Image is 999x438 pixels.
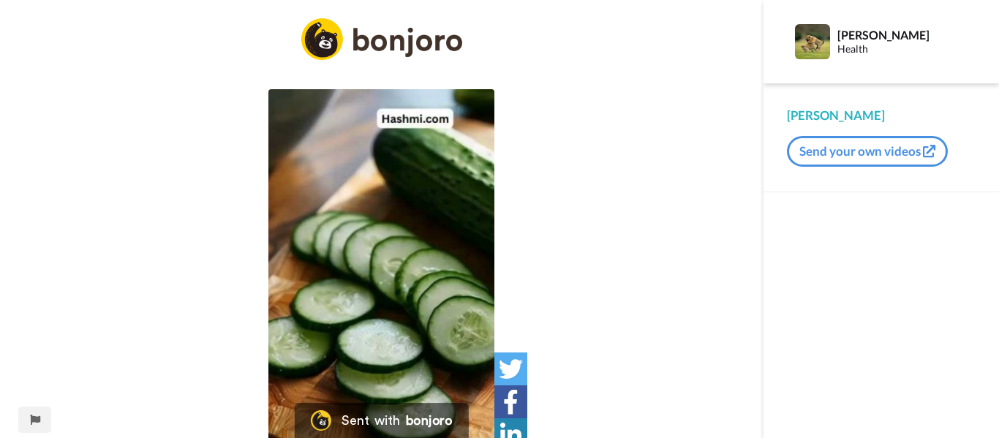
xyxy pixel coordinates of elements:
div: bonjoro [406,414,453,427]
img: Bonjoro Logo [311,410,331,431]
div: [PERSON_NAME] [837,28,975,42]
img: logo_full.png [301,18,462,60]
div: Health [837,43,975,56]
a: Bonjoro LogoSent withbonjoro [295,403,469,438]
div: [PERSON_NAME] [787,107,976,124]
img: Profile Image [795,24,830,59]
div: Sent with [342,414,400,427]
button: Send your own videos [787,136,948,167]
